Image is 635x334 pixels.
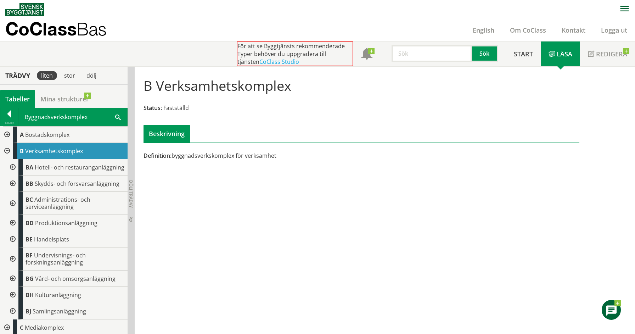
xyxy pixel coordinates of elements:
[6,287,128,303] div: Gå till informationssidan för CoClass Studio
[6,247,128,271] div: Gå till informationssidan för CoClass Studio
[144,78,291,93] h1: B Verksamhetskomplex
[26,251,33,259] span: BF
[35,163,124,171] span: Hotell- och restauranganläggning
[1,72,34,79] div: Trädvy
[26,291,34,299] span: BH
[26,219,34,227] span: BD
[6,192,128,215] div: Gå till informationssidan för CoClass Studio
[60,71,79,80] div: stor
[6,271,128,287] div: Gå till informationssidan för CoClass Studio
[26,251,86,266] span: Undervisnings- och forskningsanläggning
[237,41,353,66] div: För att se Byggtjänsts rekommenderade Typer behöver du uppgradera till tjänsten
[34,235,69,243] span: Handelsplats
[26,196,33,204] span: BC
[472,45,498,62] button: Sök
[6,176,128,192] div: Gå till informationssidan för CoClass Studio
[6,159,128,176] div: Gå till informationssidan för CoClass Studio
[6,215,128,231] div: Gå till informationssidan för CoClass Studio
[392,45,472,62] input: Sök
[541,41,580,66] a: Läsa
[25,324,64,332] span: Mediakomplex
[514,50,533,58] span: Start
[593,26,635,34] a: Logga ut
[144,125,190,143] div: Beskrivning
[5,3,44,16] img: Svensk Byggtjänst
[33,307,86,315] span: Samlingsanläggning
[26,163,33,171] span: BA
[25,131,69,139] span: Bostadskomplex
[554,26,593,34] a: Kontakt
[465,26,502,34] a: English
[128,180,134,208] span: Dölj trädvy
[596,50,627,58] span: Redigera
[26,275,34,283] span: BG
[502,26,554,34] a: Om CoClass
[144,152,172,160] span: Definition:
[26,180,33,188] span: BB
[361,49,372,60] span: Notifikationer
[506,41,541,66] a: Start
[6,231,128,247] div: Gå till informationssidan för CoClass Studio
[25,147,83,155] span: Verksamhetskomplex
[144,104,162,112] span: Status:
[5,19,122,41] a: CoClassBas
[557,50,572,58] span: Läsa
[26,307,31,315] span: BJ
[0,120,18,126] div: Tillbaka
[18,108,127,126] div: Byggnadsverkskomplex
[259,58,299,66] a: CoClass Studio
[20,324,23,332] span: C
[37,71,57,80] div: liten
[580,41,635,66] a: Redigera
[35,180,119,188] span: Skydds- och försvarsanläggning
[35,275,116,283] span: Vård- och omsorgsanläggning
[6,303,128,319] div: Gå till informationssidan för CoClass Studio
[5,25,107,33] p: CoClass
[35,291,81,299] span: Kulturanläggning
[20,147,24,155] span: B
[163,104,189,112] span: Fastställd
[77,18,107,39] span: Bas
[26,196,90,211] span: Administrations- och serviceanläggning
[82,71,101,80] div: dölj
[20,131,24,139] span: A
[26,235,33,243] span: BE
[115,113,121,121] span: Sök i tabellen
[35,219,97,227] span: Produktionsanläggning
[144,152,430,160] div: byggnadsverkskomplex för verksamhet
[35,90,94,108] a: Mina strukturer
